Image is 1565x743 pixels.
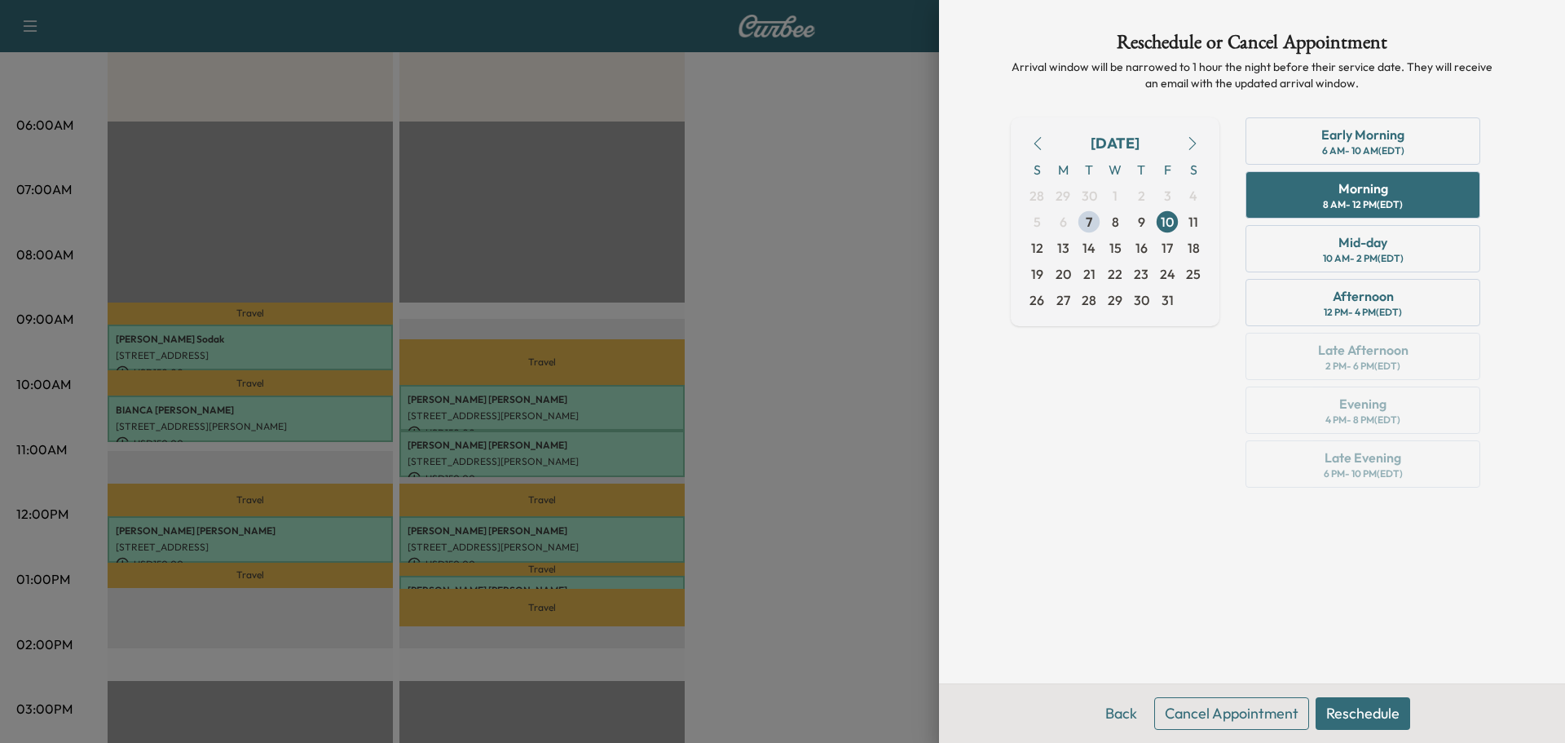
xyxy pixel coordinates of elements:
[1034,212,1041,232] span: 5
[1134,264,1148,284] span: 23
[1112,212,1119,232] span: 8
[1091,132,1140,155] div: [DATE]
[1338,179,1388,198] div: Morning
[1109,238,1122,258] span: 15
[1188,212,1198,232] span: 11
[1082,238,1095,258] span: 14
[1134,290,1149,310] span: 30
[1135,238,1148,258] span: 16
[1102,157,1128,183] span: W
[1060,212,1067,232] span: 6
[1057,238,1069,258] span: 13
[1162,238,1173,258] span: 17
[1056,186,1070,206] span: 29
[1076,157,1102,183] span: T
[1138,186,1145,206] span: 2
[1323,252,1404,265] div: 10 AM - 2 PM (EDT)
[1180,157,1206,183] span: S
[1113,186,1118,206] span: 1
[1031,238,1043,258] span: 12
[1316,697,1410,730] button: Reschedule
[1162,290,1174,310] span: 31
[1083,264,1095,284] span: 21
[1161,212,1174,232] span: 10
[1160,264,1175,284] span: 24
[1322,144,1404,157] div: 6 AM - 10 AM (EDT)
[1333,286,1394,306] div: Afternoon
[1108,290,1122,310] span: 29
[1050,157,1076,183] span: M
[1095,697,1148,730] button: Back
[1188,238,1200,258] span: 18
[1082,186,1097,206] span: 30
[1186,264,1201,284] span: 25
[1082,290,1096,310] span: 28
[1011,59,1493,91] p: Arrival window will be narrowed to 1 hour the night before their service date. They will receive ...
[1086,212,1092,232] span: 7
[1029,186,1044,206] span: 28
[1031,264,1043,284] span: 19
[1056,264,1071,284] span: 20
[1324,306,1402,319] div: 12 PM - 4 PM (EDT)
[1164,186,1171,206] span: 3
[1189,186,1197,206] span: 4
[1128,157,1154,183] span: T
[1154,697,1309,730] button: Cancel Appointment
[1138,212,1145,232] span: 9
[1029,290,1044,310] span: 26
[1321,125,1404,144] div: Early Morning
[1323,198,1403,211] div: 8 AM - 12 PM (EDT)
[1011,33,1493,59] h1: Reschedule or Cancel Appointment
[1108,264,1122,284] span: 22
[1338,232,1387,252] div: Mid-day
[1024,157,1050,183] span: S
[1154,157,1180,183] span: F
[1056,290,1070,310] span: 27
